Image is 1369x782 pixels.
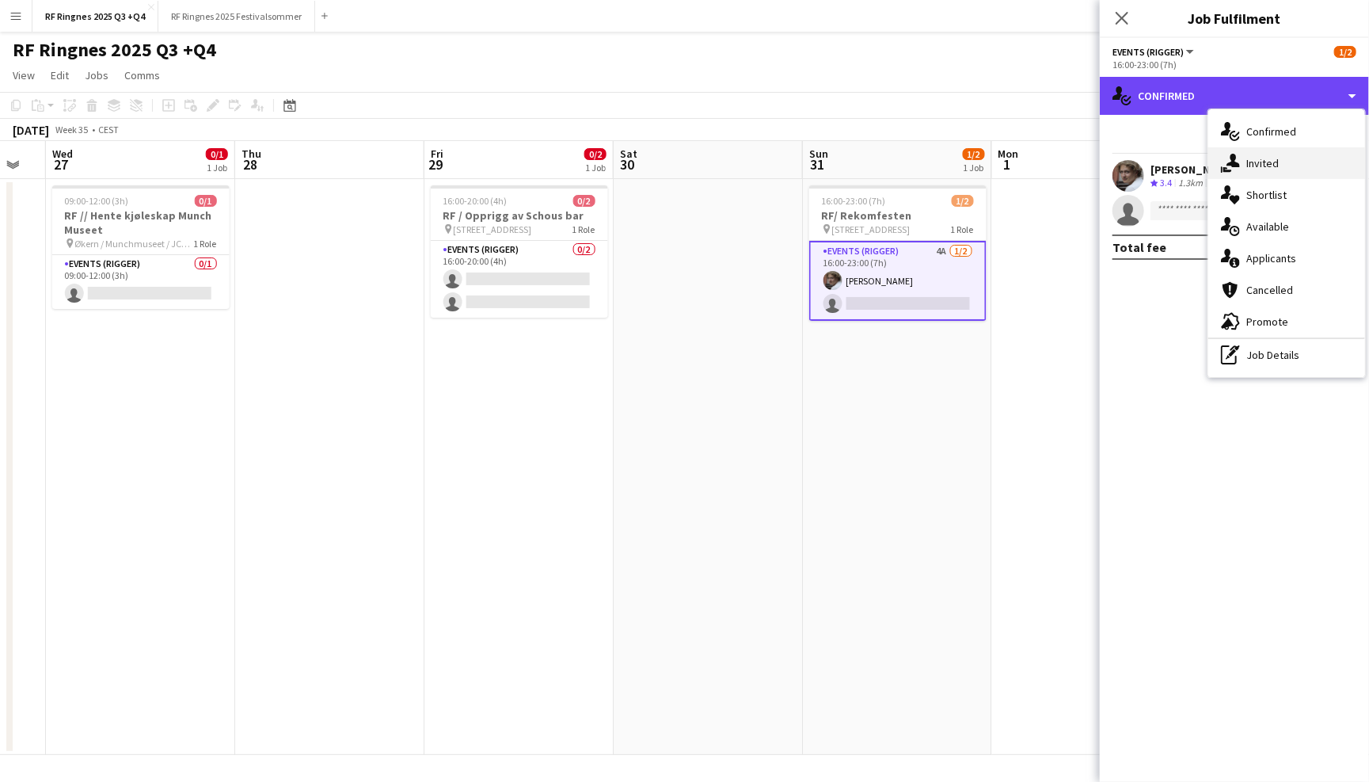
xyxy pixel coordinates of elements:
span: Jobs [85,68,108,82]
app-card-role: Events (Rigger)0/109:00-12:00 (3h) [52,255,230,309]
span: 1 Role [194,238,217,250]
span: 1 Role [951,223,974,235]
h3: RF/ Rekomfesten [809,208,987,223]
span: 0/2 [584,148,607,160]
button: Events (Rigger) [1112,46,1196,58]
div: Available [1208,211,1365,242]
div: [PERSON_NAME] [1150,162,1234,177]
span: Wed [52,147,73,161]
h3: RF / Opprigg av Schous bar [431,208,608,223]
button: RF Ringnes 2025 Festivalsommer [158,1,315,32]
div: Cancelled [1208,274,1365,306]
span: Mon [998,147,1019,161]
div: 1 Job [207,162,227,174]
span: 16:00-20:00 (4h) [443,195,508,207]
span: Events (Rigger) [1112,46,1184,58]
app-card-role: Events (Rigger)4A1/216:00-23:00 (7h)[PERSON_NAME] [809,241,987,321]
a: Comms [118,65,166,86]
span: 29 [428,155,443,174]
span: 1 Role [572,223,595,235]
span: 09:00-12:00 (3h) [65,195,129,207]
span: 16:00-23:00 (7h) [822,195,886,207]
a: View [6,65,41,86]
div: [DATE] [13,122,49,138]
div: Shortlist [1208,179,1365,211]
app-job-card: 09:00-12:00 (3h)0/1RF // Hente kjøleskap Munch Museet Økern / Munchmuseet / JCP Lager1 RoleEvents... [52,185,230,309]
span: 31 [807,155,828,174]
app-job-card: 16:00-20:00 (4h)0/2RF / Opprigg av Schous bar [STREET_ADDRESS]1 RoleEvents (Rigger)0/216:00-20:00... [431,185,608,318]
div: Applicants [1208,242,1365,274]
span: Thu [241,147,261,161]
span: 1/2 [1334,46,1356,58]
span: Edit [51,68,69,82]
span: 30 [618,155,637,174]
span: 1 [996,155,1019,174]
button: RF Ringnes 2025 Q3 +Q4 [32,1,158,32]
div: Total fee [1112,239,1166,255]
div: Invited [1208,147,1365,179]
h3: Job Fulfilment [1100,8,1369,29]
a: Edit [44,65,75,86]
h3: RF // Hente kjøleskap Munch Museet [52,208,230,237]
h1: RF Ringnes 2025 Q3 +Q4 [13,38,216,62]
div: 1 Job [585,162,606,174]
span: 0/1 [206,148,228,160]
span: Sun [809,147,828,161]
div: Confirmed [1100,77,1369,115]
app-card-role: Events (Rigger)0/216:00-20:00 (4h) [431,241,608,318]
a: Jobs [78,65,115,86]
span: 0/2 [573,195,595,207]
span: [STREET_ADDRESS] [454,223,532,235]
span: 27 [50,155,73,174]
span: Sat [620,147,637,161]
span: 1/2 [952,195,974,207]
div: 1.3km [1175,177,1206,190]
span: Økern / Munchmuseet / JCP Lager [75,238,194,250]
span: 28 [239,155,261,174]
span: View [13,68,35,82]
span: 0/1 [195,195,217,207]
div: Promote [1208,306,1365,338]
span: Fri [431,147,443,161]
span: Week 35 [52,124,92,135]
div: 16:00-23:00 (7h) [1112,59,1356,71]
div: 1 Job [964,162,984,174]
div: Confirmed [1208,116,1365,147]
div: CEST [98,124,119,135]
span: 3.4 [1160,177,1172,189]
div: Job Details [1208,339,1365,371]
span: [STREET_ADDRESS] [832,223,911,235]
span: Comms [124,68,160,82]
span: 1/2 [963,148,985,160]
app-job-card: 16:00-23:00 (7h)1/2RF/ Rekomfesten [STREET_ADDRESS]1 RoleEvents (Rigger)4A1/216:00-23:00 (7h)[PER... [809,185,987,321]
